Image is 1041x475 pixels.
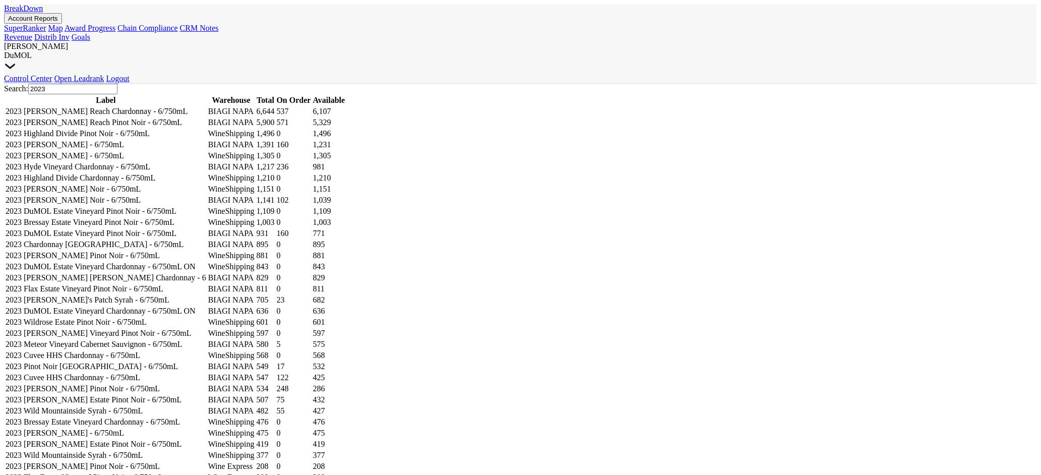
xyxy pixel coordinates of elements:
[5,373,207,383] td: 2023 Cuvee HHS Chardonnay - 6/750mL
[276,339,312,349] td: 5
[5,428,207,438] td: 2023 [PERSON_NAME] - 6/750mL
[208,173,255,183] td: WineShipping
[208,184,255,194] td: WineShipping
[208,240,255,250] td: BIAGI NAPA
[256,317,275,327] td: 601
[256,295,275,305] td: 705
[256,184,275,194] td: 1,151
[208,129,255,139] td: WineShipping
[4,33,32,41] a: Revenue
[5,362,207,372] td: 2023 Pinot Noir [GEOGRAPHIC_DATA] - 6/750mL
[208,151,255,161] td: WineShipping
[208,350,255,361] td: WineShipping
[313,151,346,161] td: 1,305
[5,117,207,128] td: 2023 [PERSON_NAME] Reach Pinot Noir - 6/750mL
[276,262,312,272] td: 0
[208,384,255,394] td: BIAGI NAPA
[256,106,275,116] td: 6,644
[256,217,275,227] td: 1,003
[106,74,130,83] a: Logout
[256,362,275,372] td: 549
[276,362,312,372] td: 17
[256,151,275,161] td: 1,305
[256,417,275,427] td: 476
[5,173,207,183] td: 2023 Highland Divide Chardonnay - 6/750mL
[276,129,312,139] td: 0
[276,417,312,427] td: 0
[4,60,16,72] img: Dropdown Menu
[5,461,207,471] td: 2023 [PERSON_NAME] Pinot Noir - 6/750mL
[276,206,312,216] td: 0
[313,240,346,250] td: 895
[256,95,275,105] th: Total
[5,262,207,272] td: 2023 DuMOL Estate Vineyard Chardonnay - 6/750mL ON
[276,273,312,283] td: 0
[256,439,275,449] td: 419
[256,395,275,405] td: 507
[256,373,275,383] td: 547
[313,295,346,305] td: 682
[48,24,63,32] a: Map
[276,195,312,205] td: 102
[5,306,207,316] td: 2023 DuMOL Estate Vineyard Chardonnay - 6/750mL ON
[276,217,312,227] td: 0
[276,173,312,183] td: 0
[5,350,207,361] td: 2023 Cuvee HHS Chardonnay - 6/750mL
[276,395,312,405] td: 75
[276,117,312,128] td: 571
[4,84,28,93] label: Search:
[313,251,346,261] td: 881
[256,306,275,316] td: 636
[313,195,346,205] td: 1,039
[276,251,312,261] td: 0
[34,33,70,41] a: Distrib Inv
[5,328,207,338] td: 2023 [PERSON_NAME] Vineyard Pinot Noir - 6/750mL
[276,428,312,438] td: 0
[276,461,312,471] td: 0
[276,240,312,250] td: 0
[276,406,312,416] td: 55
[208,228,255,239] td: BIAGI NAPA
[276,106,312,116] td: 537
[208,262,255,272] td: WineShipping
[276,95,312,105] th: On Order
[208,450,255,460] td: WineShipping
[208,317,255,327] td: WineShipping
[256,350,275,361] td: 568
[256,273,275,283] td: 829
[256,428,275,438] td: 475
[208,195,255,205] td: BIAGI NAPA
[276,306,312,316] td: 0
[5,184,207,194] td: 2023 [PERSON_NAME] Noir - 6/750mL
[276,450,312,460] td: 0
[5,273,207,283] td: 2023 [PERSON_NAME] [PERSON_NAME] Chardonnay - 6
[208,117,255,128] td: BIAGI NAPA
[5,251,207,261] td: 2023 [PERSON_NAME] Pinot Noir - 6/750mL
[256,461,275,471] td: 208
[313,439,346,449] td: 419
[180,24,219,32] a: CRM Notes
[313,417,346,427] td: 476
[313,173,346,183] td: 1,210
[256,450,275,460] td: 377
[256,384,275,394] td: 534
[256,162,275,172] td: 1,217
[256,117,275,128] td: 5,900
[5,240,207,250] td: 2023 Chardonnay [GEOGRAPHIC_DATA] - 6/750mL
[256,251,275,261] td: 881
[4,42,1037,51] div: [PERSON_NAME]
[256,406,275,416] td: 482
[256,284,275,294] td: 811
[313,461,346,471] td: 208
[4,74,52,83] a: Control Center
[208,251,255,261] td: WineShipping
[208,284,255,294] td: BIAGI NAPA
[313,95,346,105] th: Available
[256,262,275,272] td: 843
[313,428,346,438] td: 475
[313,450,346,460] td: 377
[313,350,346,361] td: 568
[5,384,207,394] td: 2023 [PERSON_NAME] Pinot Noir - 6/750mL
[276,162,312,172] td: 236
[208,417,255,427] td: WineShipping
